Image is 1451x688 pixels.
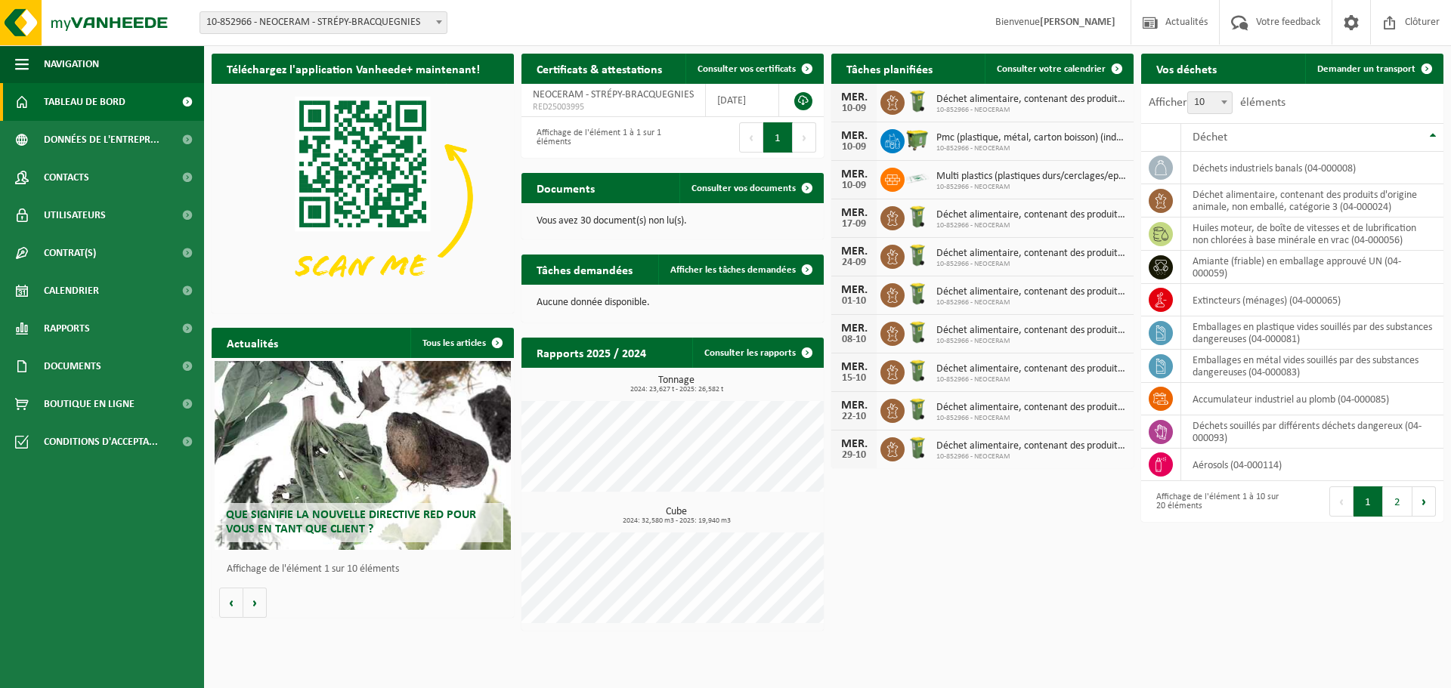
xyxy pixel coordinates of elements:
div: MER. [839,400,869,412]
span: 10-852966 - NEOCERAM [936,221,1126,230]
span: Consulter vos documents [691,184,796,193]
span: Documents [44,347,101,385]
button: Previous [739,122,763,153]
span: Multi plastics (plastiques durs/cerclages/eps/film naturel/film mélange/pmc) [936,171,1126,183]
h2: Vos déchets [1141,54,1232,83]
button: 1 [1354,486,1383,517]
h2: Rapports 2025 / 2024 [521,338,661,367]
td: aérosols (04-000114) [1181,449,1443,481]
p: Vous avez 30 document(s) non lu(s). [537,216,809,227]
div: 01-10 [839,296,869,307]
div: MER. [839,168,869,180]
button: 2 [1383,486,1412,517]
span: Déchet alimentaire, contenant des produits d'origine animale, non emballé, catég... [936,248,1126,260]
h2: Documents [521,173,610,202]
span: Consulter vos certificats [698,64,796,74]
span: 10-852966 - NEOCERAM [936,144,1126,153]
a: Tous les articles [410,328,512,358]
button: 1 [763,122,793,153]
div: Affichage de l'élément 1 à 10 sur 20 éléments [1149,485,1285,518]
span: Déchet alimentaire, contenant des produits d'origine animale, non emballé, catég... [936,286,1126,298]
td: déchets industriels banals (04-000008) [1181,152,1443,184]
div: 10-09 [839,142,869,153]
img: WB-0140-HPE-GN-50 [905,396,930,422]
a: Consulter vos certificats [685,54,822,84]
td: accumulateur industriel au plomb (04-000085) [1181,383,1443,415]
span: 10-852966 - NEOCERAM [936,183,1126,192]
span: Déchet [1193,131,1227,143]
div: Affichage de l'élément 1 à 1 sur 1 éléments [529,121,665,154]
div: 22-10 [839,412,869,422]
span: Contacts [44,159,89,196]
span: 10-852966 - NEOCERAM - STRÉPY-BRACQUEGNIES [200,11,447,34]
img: WB-0140-HPE-GN-50 [905,204,930,230]
span: Conditions d'accepta... [44,423,158,461]
span: 10 [1187,91,1233,114]
div: MER. [839,91,869,103]
h2: Certificats & attestations [521,54,677,83]
img: LP-SK-00500-LPE-16 [905,165,930,191]
a: Que signifie la nouvelle directive RED pour vous en tant que client ? [215,361,511,550]
span: 10-852966 - NEOCERAM [936,375,1126,384]
h3: Cube [529,507,824,525]
span: Calendrier [44,272,99,310]
h2: Actualités [212,328,293,357]
td: huiles moteur, de boîte de vitesses et de lubrification non chlorées à base minérale en vrac (04-... [1181,218,1443,251]
span: Navigation [44,45,99,83]
a: Afficher les tâches demandées [658,255,822,285]
div: MER. [839,207,869,219]
div: 24-09 [839,258,869,268]
h2: Tâches demandées [521,255,648,284]
span: Boutique en ligne [44,385,135,423]
h3: Tonnage [529,375,824,393]
button: Next [793,122,816,153]
span: 10-852966 - NEOCERAM [936,337,1126,346]
div: MER. [839,130,869,142]
button: Volgende [243,588,267,618]
span: Utilisateurs [44,196,106,234]
td: [DATE] [706,84,779,117]
span: 10-852966 - NEOCERAM - STRÉPY-BRACQUEGNIES [200,12,447,33]
div: MER. [839,245,869,258]
h2: Téléchargez l'application Vanheede+ maintenant! [212,54,495,83]
span: Demander un transport [1317,64,1415,74]
img: Download de VHEPlus App [212,84,514,310]
img: WB-0140-HPE-GN-50 [905,358,930,384]
span: Pmc (plastique, métal, carton boisson) (industriel) [936,132,1126,144]
span: Déchet alimentaire, contenant des produits d'origine animale, non emballé, catég... [936,440,1126,452]
span: Que signifie la nouvelle directive RED pour vous en tant que client ? [226,509,476,535]
span: 10-852966 - NEOCERAM [936,106,1126,115]
img: WB-0140-HPE-GN-50 [905,319,930,345]
a: Consulter vos documents [679,173,822,203]
span: 10-852966 - NEOCERAM [936,260,1126,269]
span: Tableau de bord [44,83,125,121]
span: 10-852966 - NEOCERAM [936,452,1126,461]
td: déchet alimentaire, contenant des produits d'origine animale, non emballé, catégorie 3 (04-000024) [1181,184,1443,218]
div: MER. [839,361,869,373]
img: WB-1100-HPE-GN-50 [905,127,930,153]
div: MER. [839,322,869,335]
label: Afficher éléments [1149,97,1285,109]
button: Next [1412,486,1436,517]
span: Données de l'entrepr... [44,121,159,159]
span: Déchet alimentaire, contenant des produits d'origine animale, non emballé, catég... [936,209,1126,221]
span: 2024: 23,627 t - 2025: 26,582 t [529,386,824,393]
span: Contrat(s) [44,234,96,272]
span: 10-852966 - NEOCERAM [936,414,1126,423]
span: Déchet alimentaire, contenant des produits d'origine animale, non emballé, catég... [936,325,1126,337]
h2: Tâches planifiées [831,54,948,83]
img: WB-0140-HPE-GN-50 [905,435,930,461]
span: Déchet alimentaire, contenant des produits d'origine animale, non emballé, catég... [936,402,1126,414]
p: Aucune donnée disponible. [537,298,809,308]
div: 29-10 [839,450,869,461]
span: NEOCERAM - STRÉPY-BRACQUEGNIES [533,89,694,100]
td: amiante (friable) en emballage approuvé UN (04-000059) [1181,251,1443,284]
img: WB-0140-HPE-GN-50 [905,242,930,268]
span: Afficher les tâches demandées [670,265,796,275]
span: RED25003995 [533,101,694,113]
span: 2024: 32,580 m3 - 2025: 19,940 m3 [529,517,824,525]
span: 10-852966 - NEOCERAM [936,298,1126,307]
img: WB-0140-HPE-GN-50 [905,281,930,307]
span: Rapports [44,310,90,347]
div: 10-09 [839,103,869,114]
